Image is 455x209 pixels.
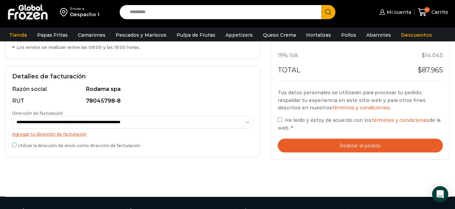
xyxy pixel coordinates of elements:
[74,29,109,41] a: Camarones
[378,5,411,19] a: Mi cuenta
[70,6,99,11] div: Enviar a
[12,116,253,129] select: Dirección de facturación
[371,117,429,123] a: términos y condiciones
[12,73,253,80] h2: Detalles de facturación
[278,117,282,122] input: He leído y estoy de acuerdo con lostérminos y condicionesde la web. *
[278,117,441,131] span: He leído y estoy de acuerdo con los de la web.
[70,11,99,18] div: Despacho 1
[430,9,448,15] span: Carrito
[303,29,334,41] a: Hortalizas
[112,29,170,41] a: Pescados y Mariscos
[12,110,253,129] label: Dirección de facturación
[12,85,85,93] div: Razón social
[332,105,390,111] a: términos y condiciones
[418,4,448,20] a: 4 Carrito
[291,125,293,131] abbr: requerido
[422,52,425,59] span: $
[12,44,253,50] div: Los envíos se realizan entre las 09:00 y las 19:00 horas.
[385,9,411,15] span: Mi cuenta
[12,97,85,105] div: RUT
[34,29,71,41] a: Papas Fritas
[278,63,399,81] th: Total
[363,29,394,41] a: Abarrotes
[86,97,250,105] div: 78045798-8
[278,89,443,111] p: Tus datos personales se utilizarán para procesar tu pedido, respaldar tu experiencia en este siti...
[260,29,299,41] a: Queso Crema
[424,7,430,12] span: 4
[278,139,443,152] button: Realizar el pedido
[422,52,443,59] span: 14.045
[418,66,443,74] bdi: 87.965
[12,143,17,147] input: Utilizar la dirección de envío como dirección de facturación.
[12,132,87,137] a: Agregar tu dirección de facturación
[222,29,256,41] a: Appetizers
[418,66,422,74] span: $
[321,5,335,19] button: Search button
[338,29,360,41] a: Pollos
[6,29,30,41] a: Tienda
[12,141,253,148] label: Utilizar la dirección de envío como dirección de facturación.
[398,29,435,41] a: Descuentos
[432,186,448,202] div: Open Intercom Messenger
[278,48,399,63] th: 19% IVA
[173,29,219,41] a: Pulpa de Frutas
[60,6,70,18] img: address-field-icon.svg
[86,85,250,93] div: Rodama spa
